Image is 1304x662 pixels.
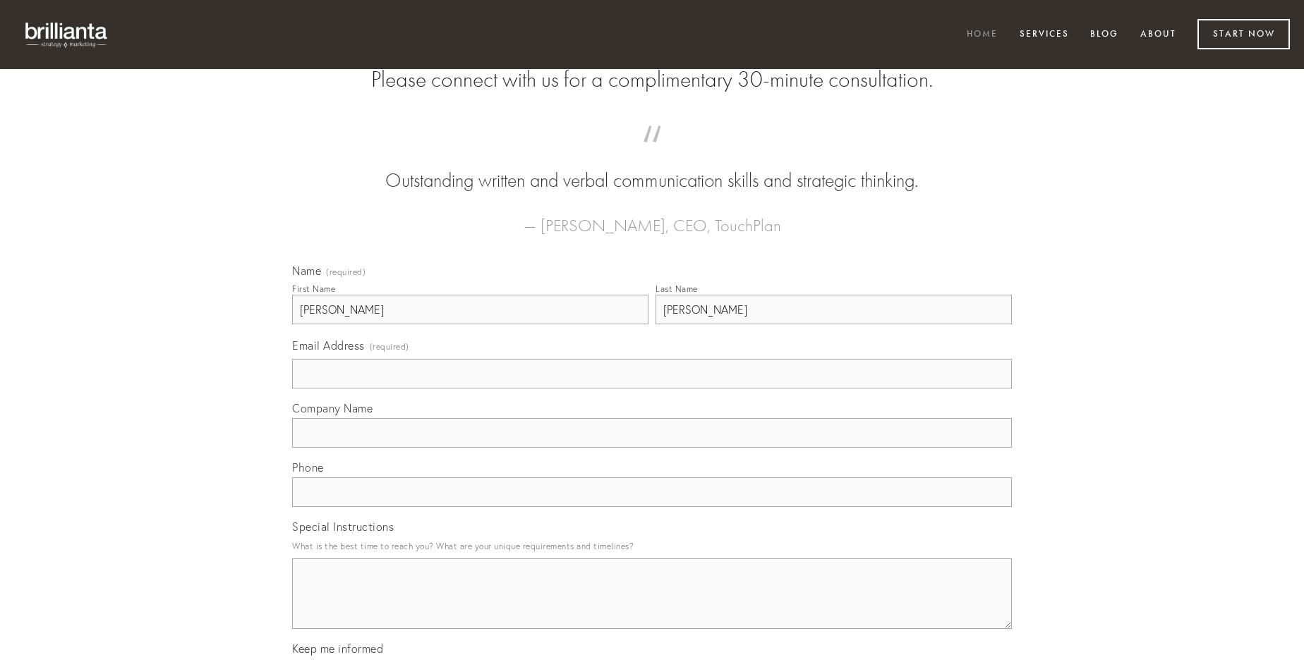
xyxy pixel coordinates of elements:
[292,460,324,474] span: Phone
[1081,23,1128,47] a: Blog
[958,23,1007,47] a: Home
[292,642,383,656] span: Keep me informed
[1131,23,1185,47] a: About
[370,337,409,356] span: (required)
[1010,23,1078,47] a: Services
[292,338,365,353] span: Email Address
[292,537,1012,556] p: What is the best time to reach you? What are your unique requirements and timelines?
[14,14,120,55] img: brillianta - research, strategy, marketing
[292,66,1012,93] h2: Please connect with us for a complimentary 30-minute consultation.
[656,283,698,294] div: Last Name
[292,283,335,294] div: First Name
[315,140,989,195] blockquote: Outstanding written and verbal communication skills and strategic thinking.
[1197,19,1290,49] a: Start Now
[292,520,394,534] span: Special Instructions
[292,264,321,278] span: Name
[326,268,366,276] span: (required)
[292,401,373,415] span: Company Name
[315,140,989,167] span: “
[315,195,989,240] figcaption: — [PERSON_NAME], CEO, TouchPlan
